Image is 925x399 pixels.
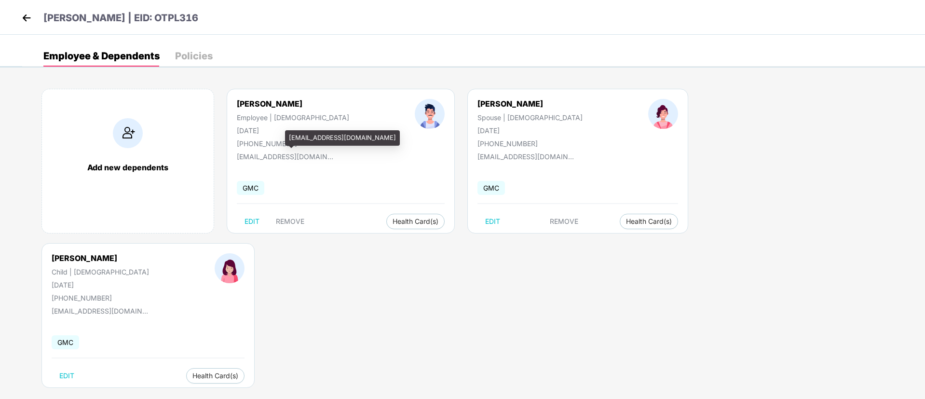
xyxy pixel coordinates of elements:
div: [EMAIL_ADDRESS][DOMAIN_NAME] [477,152,574,161]
img: profileImage [415,99,445,129]
span: EDIT [485,218,500,225]
span: EDIT [59,372,74,380]
img: addIcon [113,118,143,148]
span: Health Card(s) [192,373,238,378]
div: Policies [175,51,213,61]
div: [PHONE_NUMBER] [52,294,149,302]
div: [PHONE_NUMBER] [237,139,349,148]
span: Health Card(s) [393,219,438,224]
button: EDIT [237,214,267,229]
img: profileImage [215,253,245,283]
span: GMC [477,181,505,195]
button: Health Card(s) [386,214,445,229]
span: Health Card(s) [626,219,672,224]
p: [PERSON_NAME] | EID: OTPL316 [43,11,198,26]
span: GMC [237,181,264,195]
span: GMC [52,335,79,349]
div: Spouse | [DEMOGRAPHIC_DATA] [477,113,583,122]
div: Employee & Dependents [43,51,160,61]
div: [PERSON_NAME] [52,253,149,263]
button: Health Card(s) [186,368,245,384]
div: [PHONE_NUMBER] [477,139,583,148]
span: EDIT [245,218,259,225]
span: REMOVE [276,218,304,225]
img: profileImage [648,99,678,129]
button: REMOVE [542,214,586,229]
span: REMOVE [550,218,578,225]
button: EDIT [477,214,508,229]
button: REMOVE [268,214,312,229]
div: [EMAIL_ADDRESS][DOMAIN_NAME] [237,152,333,161]
button: EDIT [52,368,82,384]
div: [PERSON_NAME] [237,99,349,109]
div: Employee | [DEMOGRAPHIC_DATA] [237,113,349,122]
img: back [19,11,34,25]
div: Child | [DEMOGRAPHIC_DATA] [52,268,149,276]
div: [EMAIL_ADDRESS][DOMAIN_NAME] [285,130,400,146]
div: Add new dependents [52,163,204,172]
div: [DATE] [477,126,583,135]
div: [DATE] [52,281,149,289]
div: [DATE] [237,126,349,135]
button: Health Card(s) [620,214,678,229]
div: [PERSON_NAME] [477,99,583,109]
div: [EMAIL_ADDRESS][DOMAIN_NAME] [52,307,148,315]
